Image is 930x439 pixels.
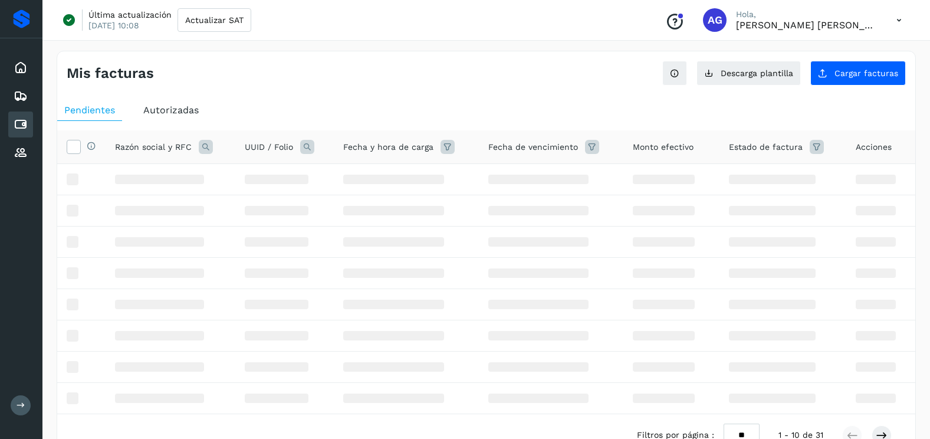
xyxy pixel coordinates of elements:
[736,9,878,19] p: Hola,
[185,16,244,24] span: Actualizar SAT
[8,112,33,137] div: Cuentas por pagar
[8,83,33,109] div: Embarques
[88,20,139,31] p: [DATE] 10:08
[834,69,898,77] span: Cargar facturas
[245,141,293,153] span: UUID / Folio
[67,65,154,82] h4: Mis facturas
[64,104,115,116] span: Pendientes
[856,141,892,153] span: Acciones
[8,55,33,81] div: Inicio
[8,140,33,166] div: Proveedores
[88,9,172,20] p: Última actualización
[115,141,192,153] span: Razón social y RFC
[178,8,251,32] button: Actualizar SAT
[343,141,433,153] span: Fecha y hora de carga
[633,141,694,153] span: Monto efectivo
[721,69,793,77] span: Descarga plantilla
[488,141,578,153] span: Fecha de vencimiento
[696,61,801,86] button: Descarga plantilla
[729,141,803,153] span: Estado de factura
[143,104,199,116] span: Autorizadas
[736,19,878,31] p: Abigail Gonzalez Leon
[810,61,906,86] button: Cargar facturas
